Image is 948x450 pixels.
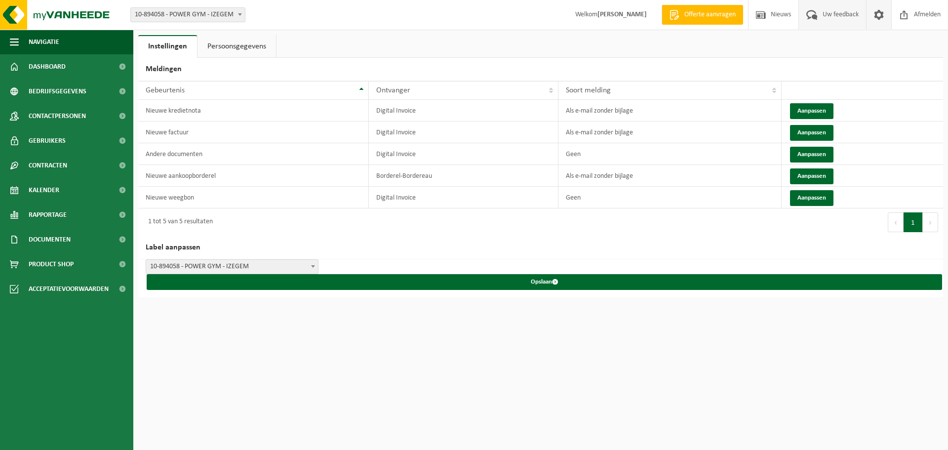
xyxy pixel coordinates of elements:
[146,260,318,274] span: 10-894058 - POWER GYM - IZEGEM
[29,153,67,178] span: Contracten
[29,277,109,301] span: Acceptatievoorwaarden
[29,79,86,104] span: Bedrijfsgegevens
[138,35,197,58] a: Instellingen
[904,212,923,232] button: 1
[558,122,782,143] td: Als e-mail zonder bijlage
[369,165,558,187] td: Borderel-Bordereau
[558,143,782,165] td: Geen
[29,203,67,227] span: Rapportage
[138,100,369,122] td: Nieuwe kredietnota
[197,35,276,58] a: Persoonsgegevens
[369,122,558,143] td: Digital Invoice
[29,128,66,153] span: Gebruikers
[662,5,743,25] a: Offerte aanvragen
[29,227,71,252] span: Documenten
[597,11,647,18] strong: [PERSON_NAME]
[558,165,782,187] td: Als e-mail zonder bijlage
[682,10,738,20] span: Offerte aanvragen
[790,125,833,141] button: Aanpassen
[29,252,74,277] span: Product Shop
[790,147,833,163] button: Aanpassen
[131,8,245,22] span: 10-894058 - POWER GYM - IZEGEM
[369,100,558,122] td: Digital Invoice
[376,86,410,94] span: Ontvanger
[138,236,943,259] h2: Label aanpassen
[29,178,59,203] span: Kalender
[146,86,185,94] span: Gebeurtenis
[146,259,318,274] span: 10-894058 - POWER GYM - IZEGEM
[138,122,369,143] td: Nieuwe factuur
[147,274,942,290] button: Opslaan
[138,58,943,81] h2: Meldingen
[790,103,833,119] button: Aanpassen
[566,86,611,94] span: Soort melding
[138,143,369,165] td: Andere documenten
[923,212,938,232] button: Next
[369,187,558,208] td: Digital Invoice
[888,212,904,232] button: Previous
[138,165,369,187] td: Nieuwe aankoopborderel
[790,190,833,206] button: Aanpassen
[130,7,245,22] span: 10-894058 - POWER GYM - IZEGEM
[138,187,369,208] td: Nieuwe weegbon
[29,104,86,128] span: Contactpersonen
[558,187,782,208] td: Geen
[29,30,59,54] span: Navigatie
[790,168,833,184] button: Aanpassen
[29,54,66,79] span: Dashboard
[369,143,558,165] td: Digital Invoice
[558,100,782,122] td: Als e-mail zonder bijlage
[143,213,213,231] div: 1 tot 5 van 5 resultaten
